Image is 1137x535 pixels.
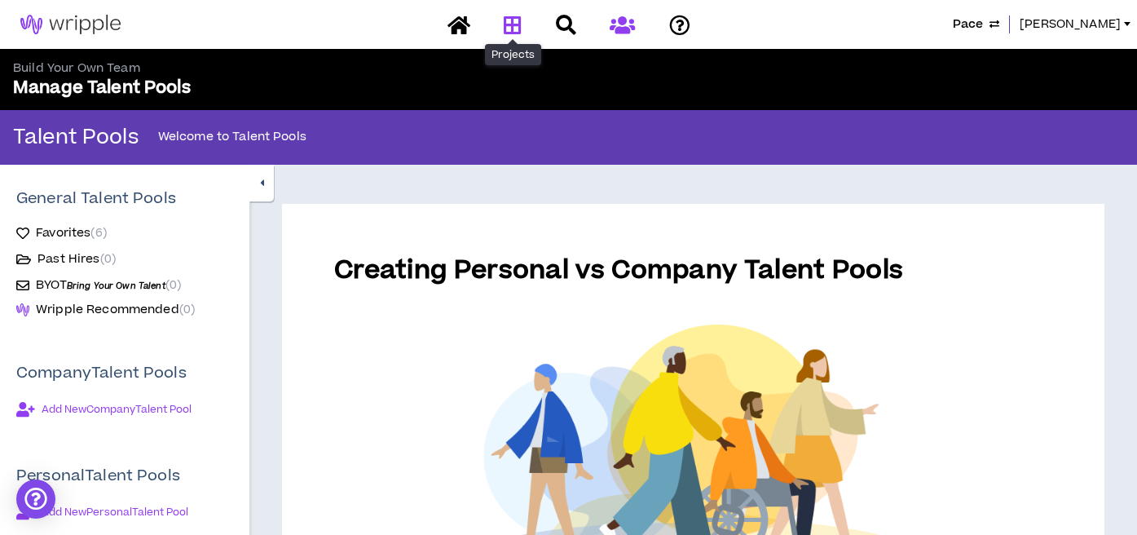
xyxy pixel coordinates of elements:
[13,77,569,99] p: Manage Talent Pools
[13,125,139,151] p: Talent Pools
[165,276,181,294] span: ( 0 )
[16,276,181,295] a: BYOTBring Your Own Talent(0)
[13,60,569,77] p: Build Your Own Team
[16,223,107,243] a: Favorites(6)
[90,224,106,241] span: ( 6 )
[16,302,195,318] a: Wripple Recommended(0)
[485,44,541,65] div: Projects
[100,250,116,267] span: ( 0 )
[16,398,192,421] button: Add NewCompanyTalent Pool
[16,465,233,488] p: Personal Talent Pools
[42,506,188,519] span: Add New Personal Talent Pool
[953,15,999,33] button: Pace
[16,362,233,385] p: Company Talent Pools
[67,280,165,292] span: Bring Your Own Talent
[16,250,116,269] a: Past Hires(0)
[42,403,192,416] span: Add New Company Talent Pool
[16,480,55,519] div: Open Intercom Messenger
[16,188,176,210] p: General Talent Pools
[1020,15,1121,33] span: [PERSON_NAME]
[37,251,116,267] span: Past Hires
[16,501,188,524] button: Add NewPersonalTalent Pool
[334,256,1052,285] h1: Creating Personal vs Company Talent Pools
[36,225,107,241] span: Favorites
[953,15,983,33] span: Pace
[158,128,306,146] p: Welcome to Talent Pools
[36,302,195,318] span: Wripple Recommended
[36,276,165,294] span: BYOT
[179,301,195,318] span: ( 0 )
